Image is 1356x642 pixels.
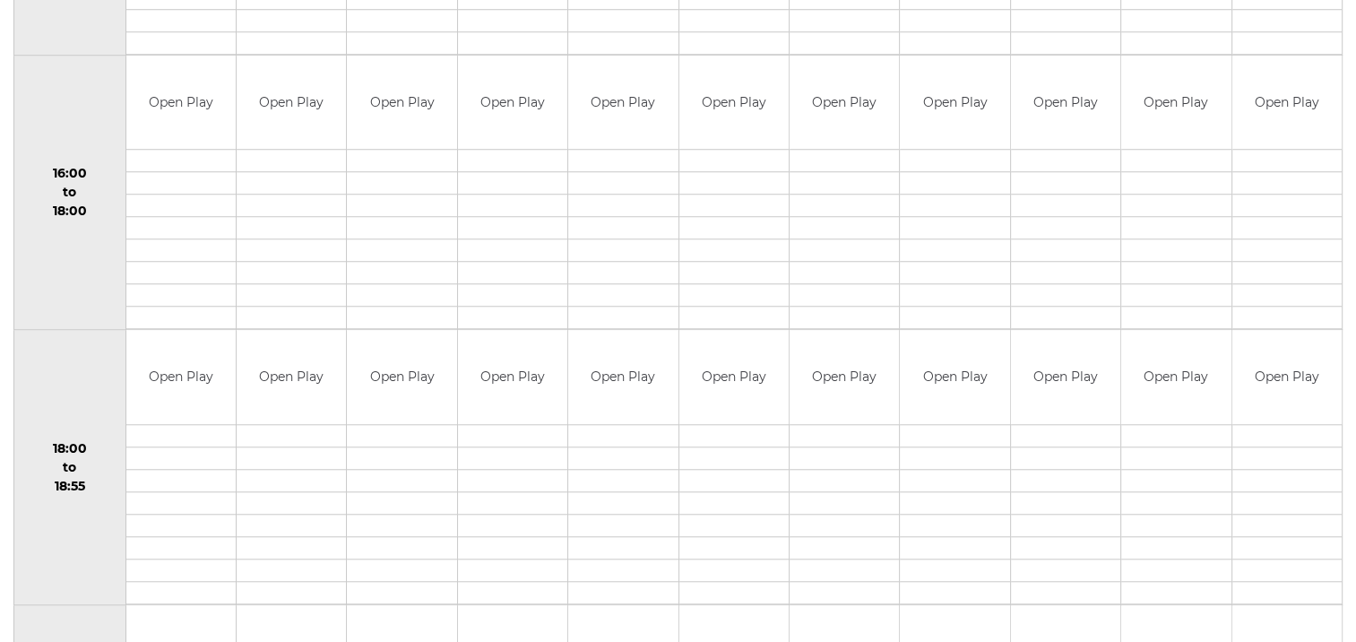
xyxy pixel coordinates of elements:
td: Open Play [1232,56,1343,150]
td: Open Play [790,330,899,424]
td: Open Play [790,56,899,150]
td: Open Play [458,330,567,424]
td: Open Play [347,56,456,150]
td: Open Play [900,56,1009,150]
td: Open Play [679,56,789,150]
td: Open Play [347,330,456,424]
td: Open Play [1011,56,1120,150]
td: Open Play [1011,330,1120,424]
td: 16:00 to 18:00 [14,55,126,330]
td: Open Play [900,330,1009,424]
td: Open Play [568,330,678,424]
td: Open Play [568,56,678,150]
td: Open Play [237,330,346,424]
td: Open Play [458,56,567,150]
td: Open Play [1121,56,1231,150]
td: Open Play [679,330,789,424]
td: Open Play [1121,330,1231,424]
td: Open Play [126,330,236,424]
td: Open Play [1232,330,1343,424]
td: Open Play [237,56,346,150]
td: Open Play [126,56,236,150]
td: 18:00 to 18:55 [14,330,126,605]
